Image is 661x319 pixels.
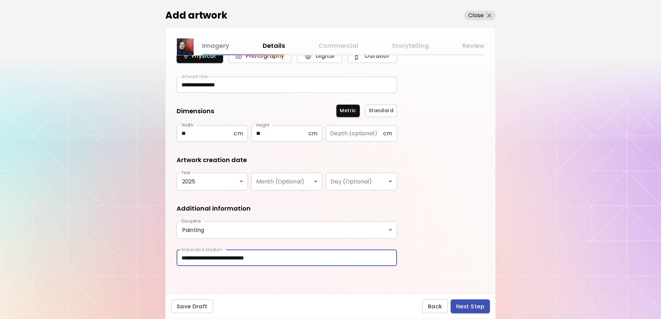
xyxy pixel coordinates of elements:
p: Painting [182,227,391,233]
span: Save Draft [177,303,208,310]
button: Photography [229,49,292,63]
span: cm [234,130,243,137]
button: Metric [336,105,359,117]
h5: Additional information [177,204,251,213]
button: Standard [365,105,397,117]
span: Metric [340,107,356,114]
span: cm [383,130,392,137]
span: Back [428,303,442,310]
span: Physical [184,52,216,60]
button: Next Step [451,299,490,313]
button: Physical [177,49,223,63]
img: thumbnail [177,39,193,55]
span: Outdoor [355,52,389,60]
div: ​ [326,173,397,190]
h5: Artwork creation date [177,156,247,164]
p: 2025 [182,178,242,185]
div: ​ [251,173,323,190]
h5: Dimensions [177,107,214,117]
button: Digital [297,49,342,63]
div: 2025 [177,173,248,190]
span: Photography [236,52,284,60]
a: Imagery [202,41,229,51]
span: Standard [369,107,394,114]
div: Painting [177,221,397,239]
span: cm [308,130,317,137]
button: Outdoor [348,49,397,63]
button: Save Draft [171,299,213,313]
button: Back [422,299,448,313]
span: Digital [305,52,335,60]
span: Next Step [456,303,484,310]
